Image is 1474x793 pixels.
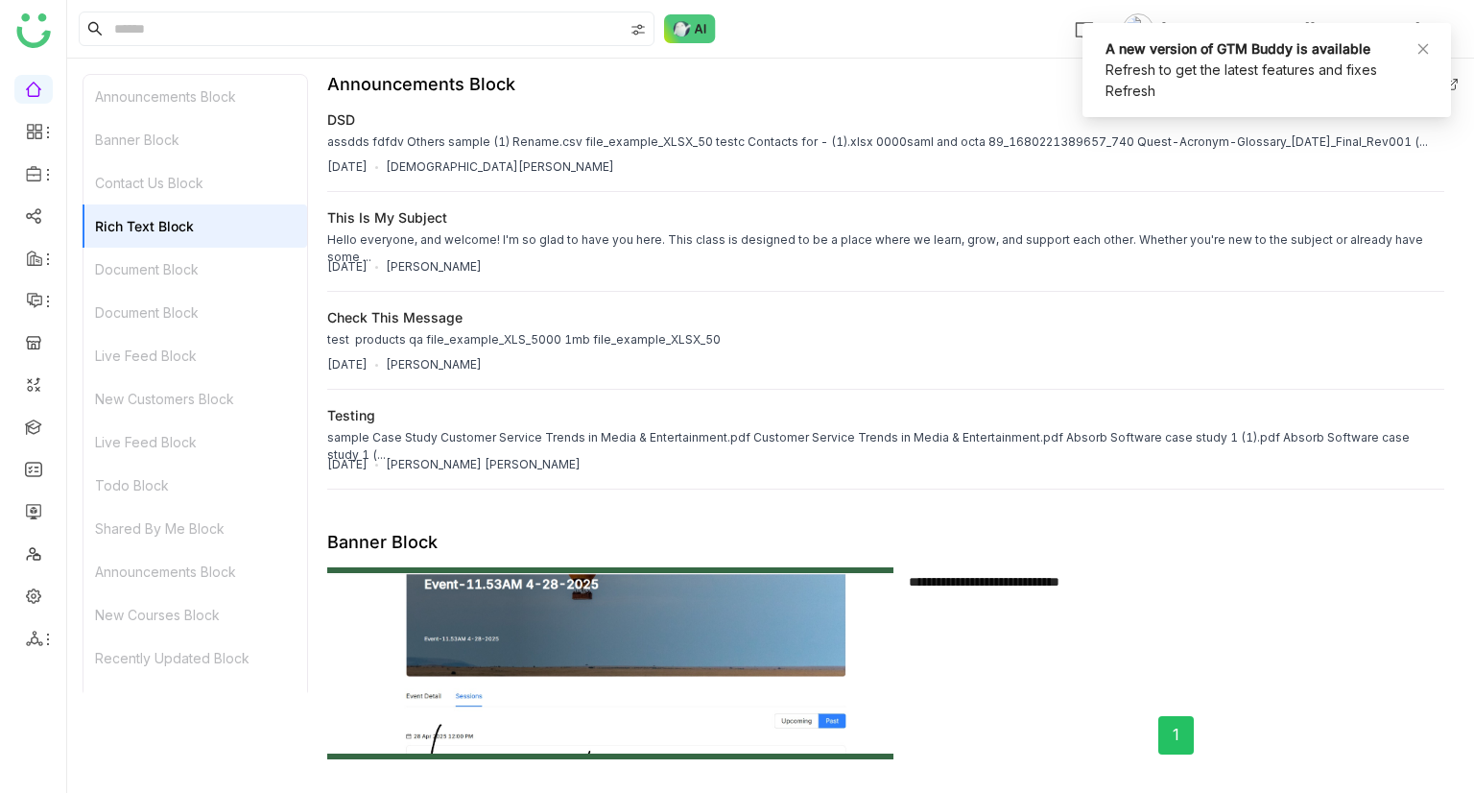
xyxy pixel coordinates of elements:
[386,258,482,276] div: [PERSON_NAME]
[83,421,307,464] div: Live Feed Block
[16,13,51,48] img: logo
[1105,38,1428,60] div: A new version of GTM Buddy is available
[83,334,307,377] div: Live Feed Block
[327,429,1444,464] div: sample Case Study Customer Service Trends in Media & Entertainment.pdf Customer Service Trends in...
[1161,18,1420,39] span: [DEMOGRAPHIC_DATA][PERSON_NAME]
[327,74,515,94] div: Announcements Block
[83,507,307,550] div: Shared By Me Block
[83,204,307,248] div: Rich Text Block
[327,405,375,425] div: testing
[83,248,307,291] div: Document Block
[83,291,307,334] div: Document Block
[386,456,581,473] div: [PERSON_NAME] [PERSON_NAME]
[327,307,463,327] div: check this message
[1075,21,1094,40] img: help.svg
[83,593,307,637] div: New Courses Block
[327,158,368,176] div: [DATE]
[1105,81,1155,102] button: Refresh
[327,356,368,373] div: [DATE]
[1158,716,1194,755] button: 1
[83,637,307,680] div: Recently Updated Block
[327,207,447,228] div: This is my Subject
[386,158,614,176] div: [DEMOGRAPHIC_DATA][PERSON_NAME]
[83,377,307,421] div: New Customers Block
[327,133,1428,151] div: assdds fdfdv Others sample (1) Rename.csv file_example_XLSX_50 testc Contacts for - (1).xlsx 0000...
[327,532,438,552] div: Banner Block
[327,258,368,276] div: [DATE]
[664,14,716,43] img: ask-buddy-normal.svg
[327,231,1444,266] div: Hello everyone, and welcome! I'm so glad to have you here. This class is designed to be a place w...
[83,161,307,204] div: Contact Us Block
[83,550,307,593] div: Announcements Block
[1119,13,1451,44] button: [DEMOGRAPHIC_DATA][PERSON_NAME]
[83,464,307,507] div: Todo Block
[83,118,307,161] div: Banner Block
[1173,723,1179,747] span: 1
[1105,60,1428,81] div: Refresh to get the latest features and fixes
[327,456,368,473] div: [DATE]
[327,573,892,753] img: 68d3900f46f56c15aefd99fc
[327,109,355,130] div: DSD
[630,22,646,37] img: search-type.svg
[327,331,721,348] div: test products qa file_example_XLS_5000 1mb file_example_XLSX_50
[1123,13,1153,44] img: avatar
[83,75,307,118] div: Announcements Block
[83,680,307,723] div: Report Block
[386,356,482,373] div: [PERSON_NAME]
